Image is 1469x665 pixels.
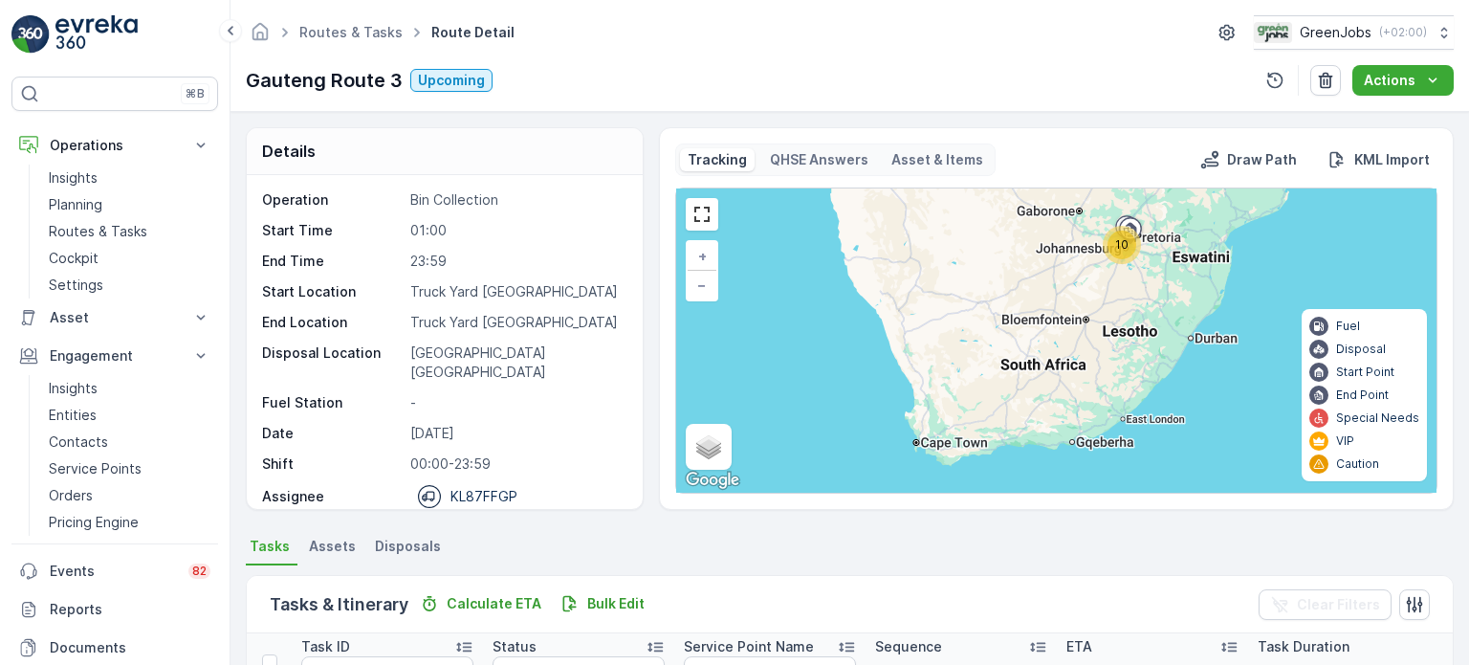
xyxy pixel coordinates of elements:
p: Contacts [49,432,108,452]
p: Events [50,562,177,581]
p: Fuel [1336,319,1360,334]
a: Entities [41,402,218,429]
p: 00:00-23:59 [410,454,622,474]
p: End Point [1336,388,1389,403]
p: Settings [49,276,103,295]
span: Route Detail [428,23,518,42]
span: − [697,277,707,293]
p: Sequence [875,637,942,656]
p: - [410,393,622,412]
p: Bin Collection [410,190,622,210]
a: Open this area in Google Maps (opens a new window) [681,468,744,493]
button: Bulk Edit [553,592,652,615]
button: Clear Filters [1259,589,1392,620]
div: 10 [1103,226,1141,264]
p: End Location [262,313,403,332]
p: ⌘B [186,86,205,101]
a: Insights [41,165,218,191]
p: Start Time [262,221,403,240]
p: Planning [49,195,102,214]
p: Gauteng Route 3 [246,66,403,95]
a: Orders [41,482,218,509]
p: QHSE Answers [770,150,868,169]
p: Asset [50,308,180,327]
p: Routes & Tasks [49,222,147,241]
p: Tracking [688,150,747,169]
p: Details [262,140,316,163]
a: Routes & Tasks [299,24,403,40]
a: Planning [41,191,218,218]
p: KL87FFGP [450,487,517,506]
p: Assignee [262,487,324,506]
p: Upcoming [418,71,485,90]
p: Truck Yard [GEOGRAPHIC_DATA] [410,313,622,332]
img: logo_light-DOdMpM7g.png [55,15,138,54]
p: Insights [49,379,98,398]
p: KML Import [1354,150,1430,169]
span: + [698,248,707,264]
p: Disposal Location [262,344,403,382]
p: Entities [49,406,97,425]
p: [DATE] [410,424,622,443]
span: 10 [1115,237,1129,252]
a: Events82 [11,552,218,590]
div: 0 [676,188,1436,493]
p: Task ID [301,637,350,656]
a: Settings [41,272,218,299]
p: GreenJobs [1300,23,1371,42]
p: ETA [1066,637,1092,656]
button: Draw Path [1193,148,1305,171]
a: View Fullscreen [688,200,716,229]
span: Assets [309,537,356,556]
img: logo [11,15,50,54]
p: Truck Yard [GEOGRAPHIC_DATA] [410,282,622,301]
button: Engagement [11,337,218,375]
p: Reports [50,600,210,619]
p: Start Point [1336,365,1394,380]
p: Documents [50,638,210,657]
p: Caution [1336,456,1379,472]
p: Cockpit [49,249,99,268]
button: Asset [11,299,218,337]
p: Start Location [262,282,403,301]
p: [GEOGRAPHIC_DATA] [GEOGRAPHIC_DATA] [410,344,622,382]
p: 82 [192,564,207,579]
p: ( +02:00 ) [1379,25,1427,40]
a: Homepage [250,29,271,45]
a: Insights [41,375,218,402]
button: Calculate ETA [412,592,549,615]
a: Reports [11,590,218,629]
a: Service Points [41,455,218,482]
a: Zoom Out [688,271,716,299]
p: Insights [49,168,98,188]
p: Pricing Engine [49,513,139,532]
button: Actions [1352,65,1454,96]
p: Orders [49,486,93,505]
p: Special Needs [1336,410,1419,426]
p: Task Duration [1258,637,1349,656]
p: Operations [50,136,180,155]
p: Service Point Name [684,637,814,656]
span: Tasks [250,537,290,556]
p: Clear Filters [1297,595,1380,614]
p: Bulk Edit [587,594,645,613]
p: Actions [1364,71,1415,90]
a: Routes & Tasks [41,218,218,245]
p: Service Points [49,459,142,478]
p: Asset & Items [891,150,983,169]
img: Green_Jobs_Logo.png [1254,22,1292,43]
p: Fuel Station [262,393,403,412]
button: Upcoming [410,69,493,92]
img: Google [681,468,744,493]
button: Operations [11,126,218,165]
p: Engagement [50,346,180,366]
p: Operation [262,190,403,210]
a: Pricing Engine [41,509,218,536]
a: Cockpit [41,245,218,272]
p: Draw Path [1227,150,1297,169]
a: Layers [688,426,730,468]
button: GreenJobs(+02:00) [1254,15,1454,50]
span: Disposals [375,537,441,556]
p: Tasks & Itinerary [270,591,408,618]
p: End Time [262,252,403,271]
